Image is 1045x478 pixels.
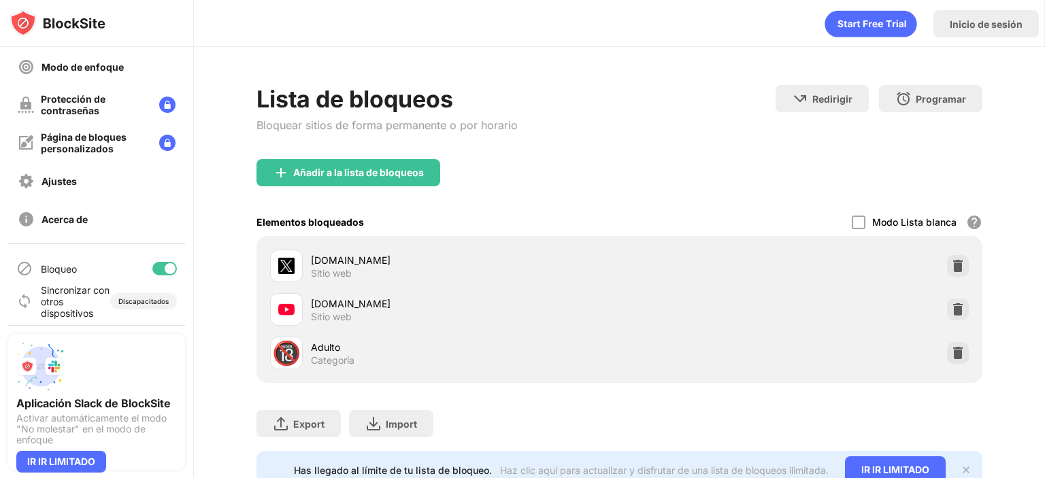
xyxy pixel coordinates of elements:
div: Bloqueo [41,263,77,275]
div: Adulto [311,340,619,354]
div: Aplicación Slack de BlockSite [16,396,177,410]
div: [DOMAIN_NAME] [311,296,619,311]
div: Discapacitados [118,297,169,305]
div: Modo de enfoque [42,61,124,73]
div: Programar [916,93,966,105]
div: animation [825,10,917,37]
div: Import [386,418,417,430]
div: Has llegado al límite de tu lista de bloqueo. [294,464,492,476]
img: customize-block-page-off.svg [18,135,34,151]
div: Protección de contraseñas [41,93,148,116]
div: Elementos bloqueados [256,216,364,228]
div: Modo Lista blanca [872,216,957,228]
img: sync-icon.svg [16,293,33,309]
img: x-button.svg [961,464,972,475]
div: Sincronizar con otros dispositivos [41,284,110,319]
div: Categoría [311,354,354,366]
img: favicons [278,258,295,274]
div: Añadir a la lista de bloqueos [293,167,424,178]
img: blocking-icon.svg [16,260,33,277]
div: Lista de bloqueos [256,85,518,113]
div: Sitio web [311,267,352,279]
img: push-slack.svg [16,342,65,391]
div: Ajustes [42,175,77,187]
div: Acerca de [42,214,88,225]
div: 🔞 [272,339,301,367]
div: [DOMAIN_NAME] [311,253,619,267]
img: lock-menu.svg [159,135,176,151]
img: about-off.svg [18,211,35,228]
div: Página de bloques personalizados [41,131,148,154]
img: focus-off.svg [18,58,35,75]
img: lock-menu.svg [159,97,176,113]
img: settings-off.svg [18,173,35,190]
img: password-protection-off.svg [18,97,34,113]
div: Inicio de sesión [950,18,1023,30]
img: favicons [278,301,295,318]
div: Activar automáticamente el modo "No molestar" en el modo de enfoque [16,413,177,445]
div: IR IR LIMITADO [16,451,106,473]
div: Bloquear sitios de forma permanente o por horario [256,118,518,132]
div: Haz clic aquí para actualizar y disfrutar de una lista de bloqueos ilimitada. [500,464,829,476]
img: logo-blocksite.svg [10,10,105,37]
div: Redirigir [812,93,852,105]
div: Sitio web [311,311,352,323]
div: Export [293,418,325,430]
